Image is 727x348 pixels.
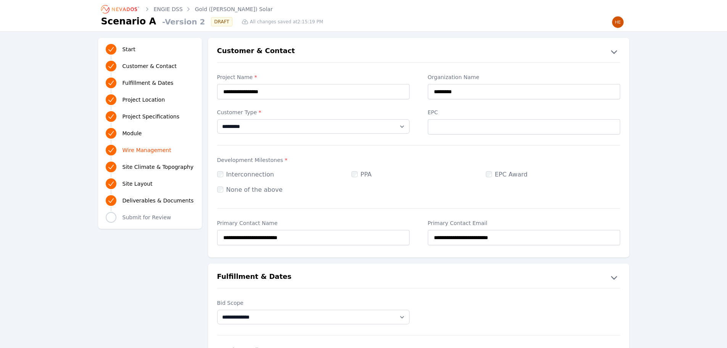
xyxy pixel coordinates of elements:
[123,45,135,53] span: Start
[101,3,273,15] nav: Breadcrumb
[195,5,273,13] a: Gold ([PERSON_NAME]) Solar
[159,16,205,27] span: - Version 2
[486,171,528,178] label: EPC Award
[217,271,292,283] h2: Fulfillment & Dates
[217,171,274,178] label: Interconnection
[208,45,629,58] button: Customer & Contact
[217,186,223,193] input: None of the above
[217,45,295,58] h2: Customer & Contact
[428,219,620,227] label: Primary Contact Email
[208,271,629,283] button: Fulfillment & Dates
[123,62,177,70] span: Customer & Contact
[612,16,624,28] img: Henar Luque
[123,96,165,104] span: Project Location
[211,17,232,26] div: DRAFT
[428,108,620,116] label: EPC
[486,171,492,177] input: EPC Award
[123,197,194,204] span: Deliverables & Documents
[123,146,171,154] span: Wire Management
[217,186,283,193] label: None of the above
[217,219,409,227] label: Primary Contact Name
[250,19,323,25] span: All changes saved at 2:15:19 PM
[217,171,223,177] input: Interconnection
[217,73,409,81] label: Project Name
[154,5,183,13] a: ENGIE DSS
[351,171,358,177] input: PPA
[123,180,153,188] span: Site Layout
[101,15,156,28] h1: Scenario A
[123,129,142,137] span: Module
[217,156,620,164] label: Development Milestones
[123,113,180,120] span: Project Specifications
[123,79,174,87] span: Fulfillment & Dates
[351,171,372,178] label: PPA
[217,299,409,307] label: Bid Scope
[106,42,194,224] nav: Progress
[123,163,193,171] span: Site Climate & Topography
[428,73,620,81] label: Organization Name
[123,214,171,221] span: Submit for Review
[217,108,409,116] label: Customer Type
